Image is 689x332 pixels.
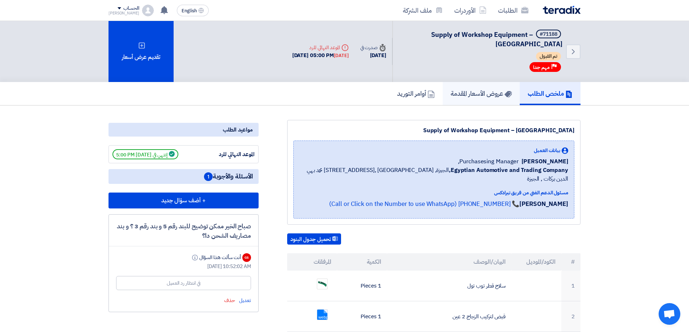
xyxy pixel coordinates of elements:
button: English [177,5,209,16]
span: بيانات العميل [534,147,560,154]
a: 📞 [PHONE_NUMBER] (Call or Click on the Number to use WhatsApp) [329,199,519,208]
span: الجيزة, [GEOGRAPHIC_DATA] ,[STREET_ADDRESS] محمد بهي الدين بركات , الجيزة [299,166,568,183]
th: البيان/الوصف [387,253,512,271]
div: أنت سألت هذا السؤال [191,254,241,261]
th: الكود/الموديل [511,253,561,271]
span: English [182,8,197,13]
div: [DATE] [360,51,386,60]
a: الطلبات [492,2,534,19]
div: صباح الخير ممكن توضيح للبند رقم 5 و بند رقم 3 ؟ و بند مصاريف الشحن دا؟ [116,222,251,240]
div: Supply of Workshop Equipment – [GEOGRAPHIC_DATA] [293,126,574,135]
div: صدرت في [360,44,386,51]
div: في انتظار رد العميل [167,279,200,287]
b: Egyptian Automotive and Trading Company, [449,166,568,174]
span: تم القبول [536,52,561,61]
button: تحميل جدول البنود [287,233,341,245]
span: إنتهي في [DATE] 5:00 PM [112,149,178,159]
a: ملخص الطلب [520,82,580,105]
td: قبض لتركيب الزجاج 2 عين [387,301,512,332]
a: دردشة مفتوحة [659,303,680,325]
img: Teradix logo [543,6,580,14]
div: [DATE] 05:00 PM [292,51,349,60]
a: عروض الأسعار المقدمة [443,82,520,105]
td: 1 Pieces [337,301,387,332]
h5: Supply of Workshop Equipment – Hurghada [401,30,562,48]
a: أوامر التوريد [389,82,443,105]
div: الموعد النهائي للرد [200,150,255,159]
button: + أضف سؤال جديد [109,193,259,208]
span: Supply of Workshop Equipment – [GEOGRAPHIC_DATA] [431,30,562,49]
div: الحساب [123,5,139,12]
div: تقديم عرض أسعار [109,21,174,82]
td: 1 [561,271,580,301]
div: [DATE] [334,52,348,59]
h5: ملخص الطلب [528,89,573,98]
div: [DATE] 10:52:02 AM [116,263,251,270]
div: [PERSON_NAME] [109,11,139,15]
span: [PERSON_NAME] [522,157,568,166]
a: الأوردرات [448,2,492,19]
span: الأسئلة والأجوبة [204,172,253,181]
div: GS [242,253,251,262]
td: سلاح قطر توب تول [387,271,512,301]
h5: عروض الأسعار المقدمة [451,89,512,98]
img: __1756277454911.jpg [317,279,327,289]
h5: أوامر التوريد [397,89,435,98]
th: # [561,253,580,271]
span: تعديل [239,297,251,304]
th: الكمية [337,253,387,271]
th: المرفقات [287,253,337,271]
div: #71188 [540,32,557,37]
strong: [PERSON_NAME] [519,199,568,208]
span: Purchasesing Manager, [458,157,519,166]
td: 2 [561,301,580,332]
span: 1 [204,172,213,181]
div: مسئول الدعم الفني من فريق تيرادكس [299,189,568,197]
span: حذف [224,297,235,304]
div: مواعيد الطلب [109,123,259,137]
td: 1 Pieces [337,271,387,301]
span: مهم جدا [533,64,550,71]
img: profile_test.png [142,5,154,16]
div: الموعد النهائي للرد [292,44,349,51]
a: ملف الشركة [397,2,448,19]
